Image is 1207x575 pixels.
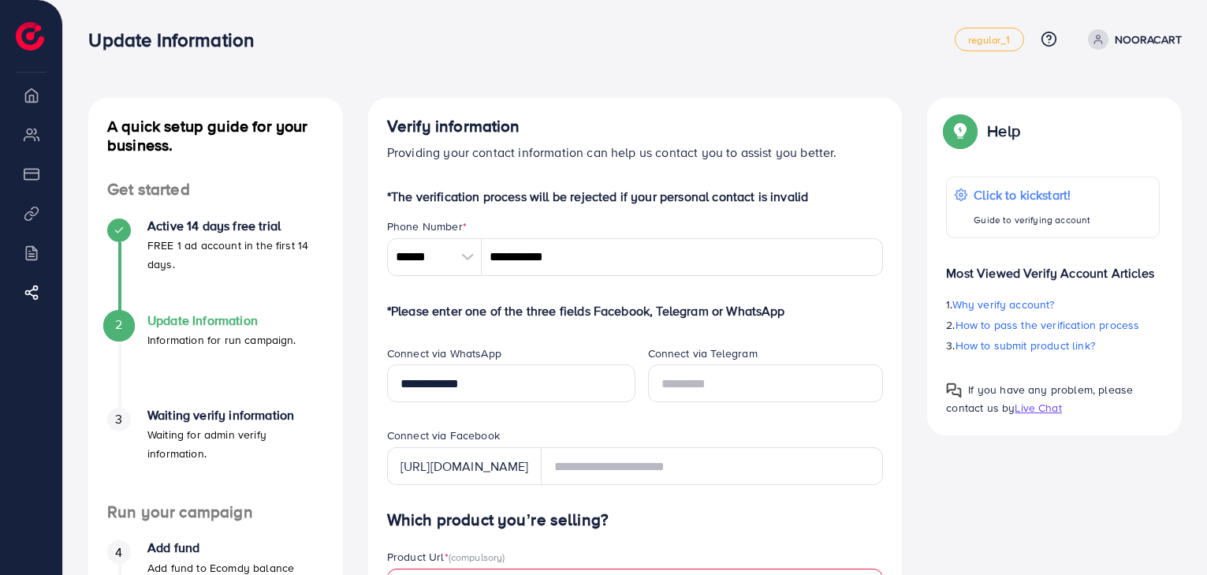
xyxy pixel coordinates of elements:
[968,35,1010,45] span: regular_1
[147,425,324,463] p: Waiting for admin verify information.
[1082,29,1182,50] a: NOORACART
[387,549,505,565] label: Product Url
[147,218,324,233] h4: Active 14 days free trial
[387,187,884,206] p: *The verification process will be rejected if your personal contact is invalid
[387,301,884,320] p: *Please enter one of the three fields Facebook, Telegram or WhatsApp
[1140,504,1195,563] iframe: Chat
[987,121,1020,140] p: Help
[955,28,1023,51] a: regular_1
[974,185,1090,204] p: Click to kickstart!
[974,211,1090,230] p: Guide to verifying account
[648,345,758,361] label: Connect via Telegram
[946,383,962,398] img: Popup guide
[387,218,467,234] label: Phone Number
[946,336,1160,355] p: 3.
[115,316,122,334] span: 2
[387,345,501,361] label: Connect via WhatsApp
[946,251,1160,282] p: Most Viewed Verify Account Articles
[946,117,974,145] img: Popup guide
[88,28,266,51] h3: Update Information
[387,447,542,485] div: [URL][DOMAIN_NAME]
[1115,30,1182,49] p: NOORACART
[946,382,1133,416] span: If you have any problem, please contact us by
[387,510,884,530] h4: Which product you’re selling?
[387,428,500,443] label: Connect via Facebook
[88,180,343,200] h4: Get started
[956,317,1140,333] span: How to pass the verification process
[88,408,343,502] li: Waiting verify information
[147,236,324,274] p: FREE 1 ad account in the first 14 days.
[88,117,343,155] h4: A quick setup guide for your business.
[115,410,122,428] span: 3
[147,313,296,328] h4: Update Information
[449,550,505,564] span: (compulsory)
[956,338,1095,353] span: How to submit product link?
[946,316,1160,334] p: 2.
[147,540,294,555] h4: Add fund
[946,295,1160,314] p: 1.
[387,117,884,136] h4: Verify information
[147,408,324,423] h4: Waiting verify information
[147,330,296,349] p: Information for run campaign.
[952,297,1055,312] span: Why verify account?
[387,143,884,162] p: Providing your contact information can help us contact you to assist you better.
[115,543,122,562] span: 4
[88,218,343,313] li: Active 14 days free trial
[16,22,44,50] img: logo
[1015,400,1061,416] span: Live Chat
[88,502,343,522] h4: Run your campaign
[88,313,343,408] li: Update Information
